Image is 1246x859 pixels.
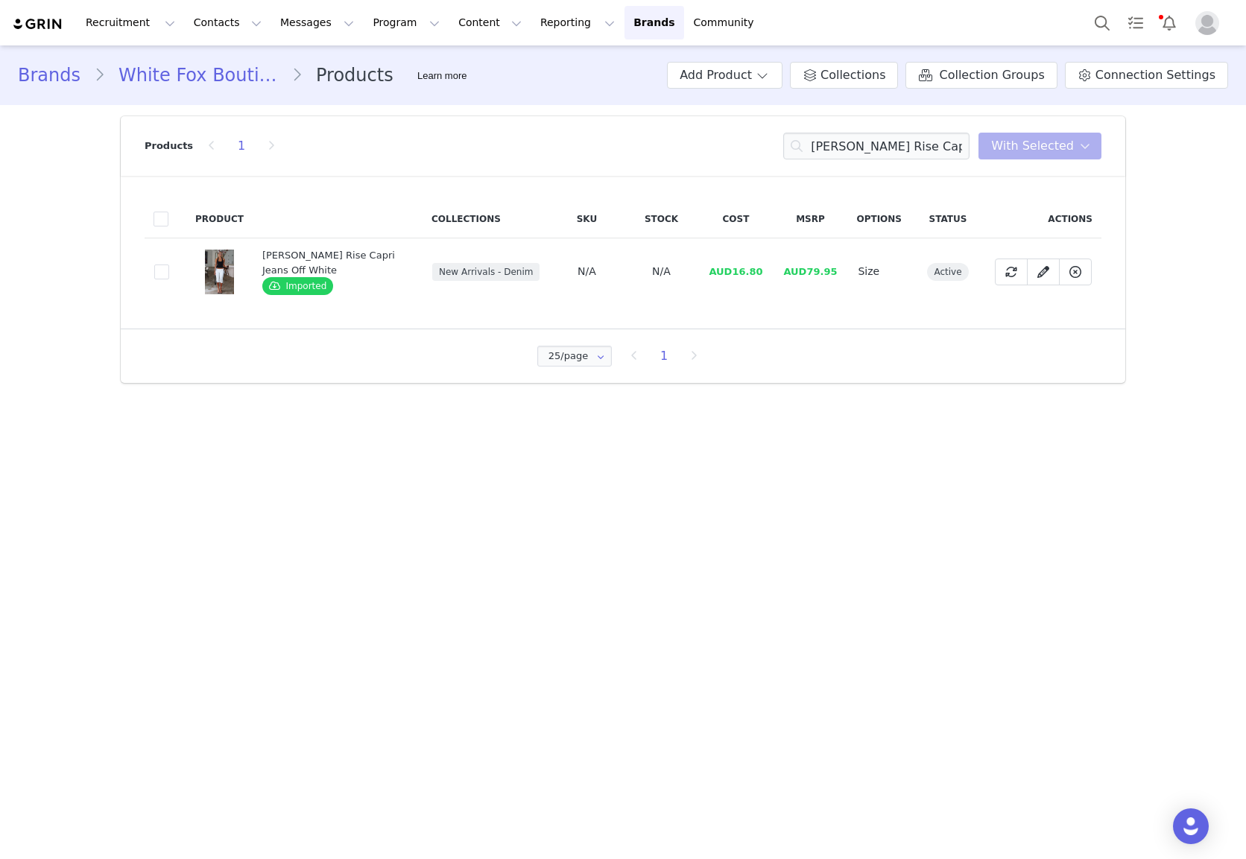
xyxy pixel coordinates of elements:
[205,250,234,294] img: white-fox-annie-low-rise-capri-jeans-off-white--22.05.24.-14.jpg
[537,346,612,367] input: Select
[531,6,624,39] button: Reporting
[773,200,847,238] th: MSRP
[991,137,1074,155] span: With Selected
[1153,6,1186,39] button: Notifications
[185,6,271,39] button: Contacts
[1095,66,1215,84] span: Connection Settings
[271,6,363,39] button: Messages
[186,200,253,238] th: Product
[423,200,549,238] th: Collections
[858,264,900,279] div: Size
[578,265,596,277] span: N/A
[414,69,469,83] div: Tooltip anchor
[847,200,911,238] th: Options
[262,277,333,295] span: Imported
[1086,6,1119,39] button: Search
[145,139,193,153] p: Products
[230,136,253,156] li: 1
[18,62,94,89] a: Brands
[653,346,675,367] li: 1
[783,133,970,159] input: Search products
[985,200,1101,238] th: Actions
[709,266,762,277] span: AUD16.80
[698,200,773,238] th: Cost
[624,200,698,238] th: Stock
[77,6,184,39] button: Recruitment
[790,62,898,89] a: Collections
[927,263,968,281] span: active
[1119,6,1152,39] a: Tasks
[905,62,1057,89] a: Collection Groups
[1173,808,1209,844] div: Open Intercom Messenger
[624,6,683,39] a: Brands
[262,248,398,277] div: [PERSON_NAME] Rise Capri Jeans Off White
[449,6,531,39] button: Content
[1195,11,1219,35] img: placeholder-profile.jpg
[939,66,1044,84] span: Collection Groups
[364,6,449,39] button: Program
[12,17,64,31] img: grin logo
[549,200,624,238] th: SKU
[911,200,985,238] th: Status
[783,266,837,277] span: AUD79.95
[978,133,1101,159] button: With Selected
[820,66,885,84] span: Collections
[652,265,671,277] span: N/A
[685,6,770,39] a: Community
[1186,11,1234,35] button: Profile
[432,263,540,281] span: New Arrivals - Denim
[1065,62,1228,89] a: Connection Settings
[667,62,782,89] button: Add Product
[105,62,291,89] a: White Fox Boutique AUS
